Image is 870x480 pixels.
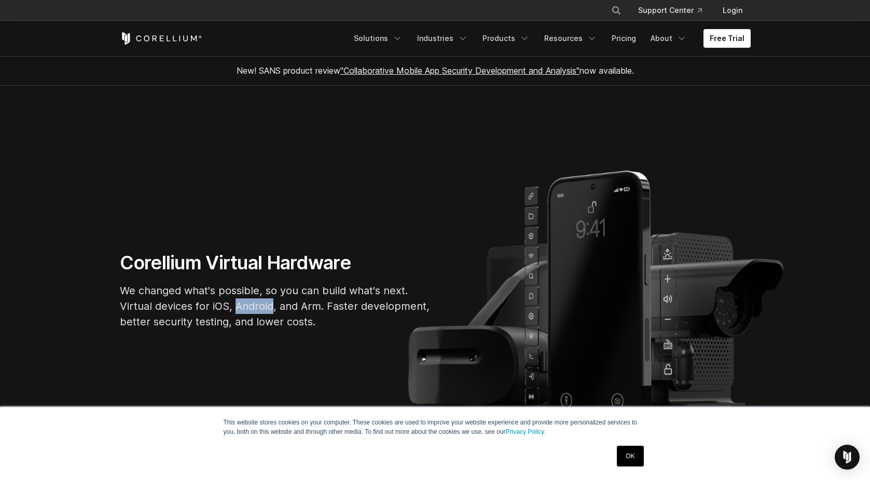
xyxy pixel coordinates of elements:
span: New! SANS product review now available. [237,65,634,76]
div: Navigation Menu [348,29,751,48]
div: Navigation Menu [599,1,751,20]
a: OK [617,446,643,467]
a: Solutions [348,29,409,48]
a: Support Center [630,1,710,20]
a: Pricing [605,29,642,48]
p: This website stores cookies on your computer. These cookies are used to improve your website expe... [224,418,647,436]
a: Products [476,29,536,48]
a: About [644,29,693,48]
a: Corellium Home [120,32,202,45]
h1: Corellium Virtual Hardware [120,251,431,275]
a: Resources [538,29,603,48]
p: We changed what's possible, so you can build what's next. Virtual devices for iOS, Android, and A... [120,283,431,330]
a: "Collaborative Mobile App Security Development and Analysis" [340,65,579,76]
button: Search [607,1,626,20]
a: Free Trial [703,29,751,48]
a: Industries [411,29,474,48]
div: Open Intercom Messenger [835,445,860,470]
a: Login [714,1,751,20]
a: Privacy Policy. [506,428,546,435]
